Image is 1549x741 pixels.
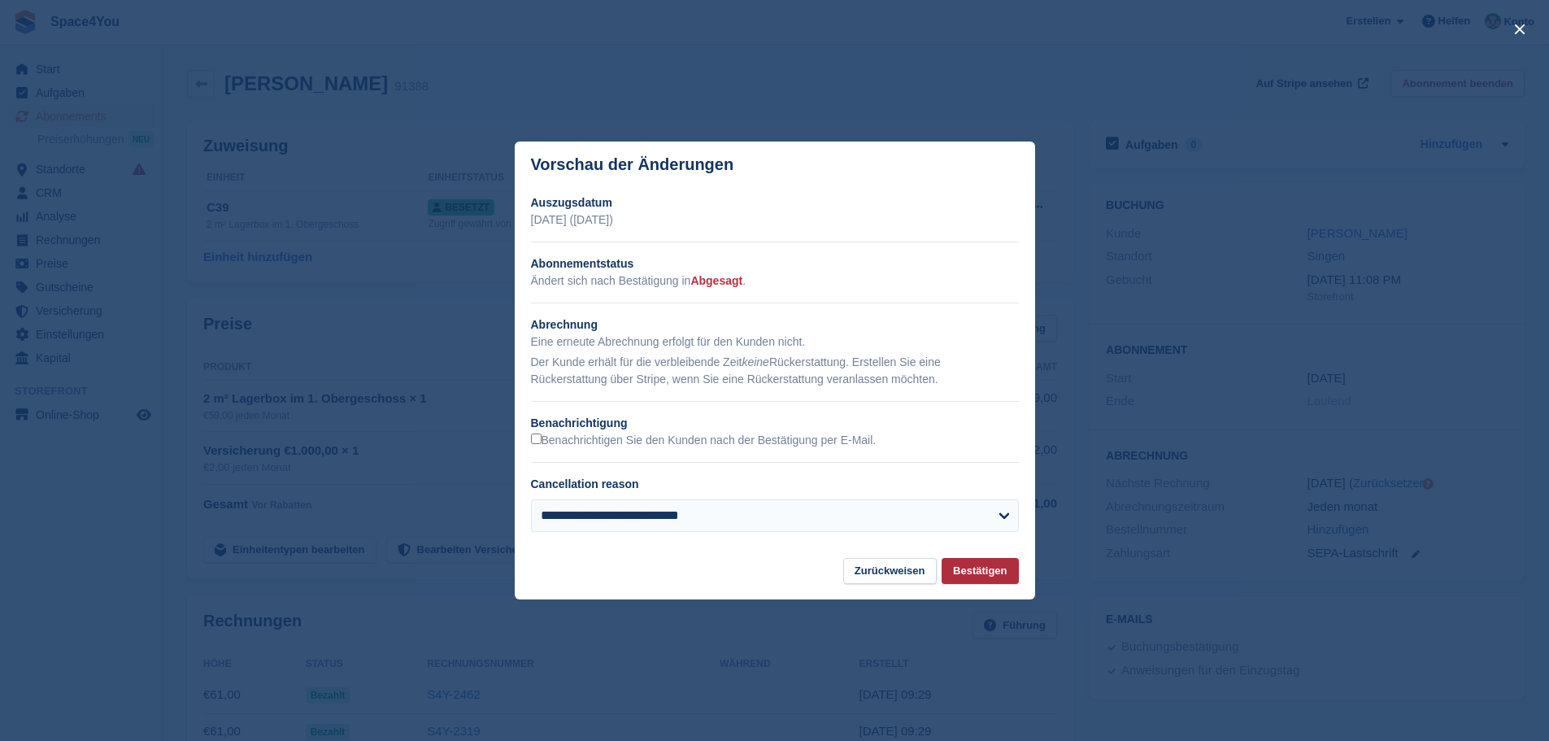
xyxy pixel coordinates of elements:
h2: Abonnementstatus [531,255,1019,272]
button: close [1507,16,1533,42]
p: [DATE] ([DATE]) [531,211,1019,229]
h2: Auszugsdatum [531,194,1019,211]
button: Bestätigen [942,558,1018,585]
h2: Benachrichtigung [531,415,1019,432]
p: Der Kunde erhält für die verbleibende Zeit Rückerstattung. Erstellen Sie eine Rückerstattung über... [531,354,1019,388]
em: keine [742,355,768,368]
span: Abgesagt [690,274,742,287]
p: Ändert sich nach Bestätigung in . [531,272,1019,290]
h2: Abrechnung [531,316,1019,333]
input: Benachrichtigen Sie den Kunden nach der Bestätigung per E-Mail. [531,434,542,444]
label: Benachrichtigen Sie den Kunden nach der Bestätigung per E-Mail. [531,434,877,448]
p: Eine erneute Abrechnung erfolgt für den Kunden nicht. [531,333,1019,351]
button: Zurückweisen [843,558,937,585]
label: Cancellation reason [531,477,639,490]
p: Vorschau der Änderungen [531,155,734,174]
